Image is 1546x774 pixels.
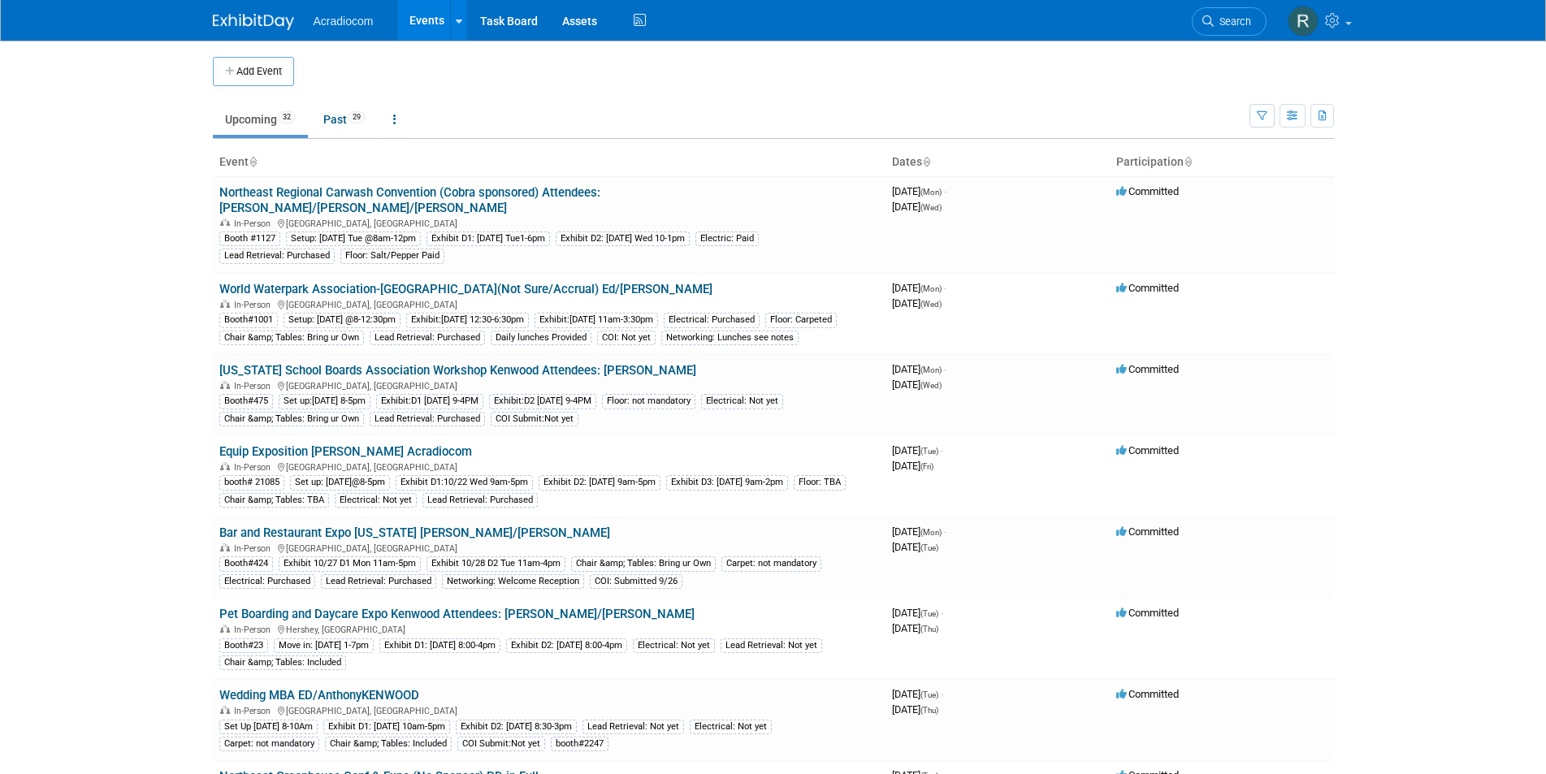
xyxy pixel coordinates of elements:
[920,381,942,390] span: (Wed)
[379,638,500,653] div: Exhibit D1: [DATE] 8:00-4pm
[213,104,308,135] a: Upcoming32
[219,363,696,378] a: [US_STATE] School Boards Association Workshop Kenwood Attendees: [PERSON_NAME]
[491,331,591,345] div: Daily lunches Provided
[220,706,230,714] img: In-Person Event
[219,297,879,310] div: [GEOGRAPHIC_DATA], [GEOGRAPHIC_DATA]
[279,556,421,571] div: Exhibit 10/27 D1 Mon 11am-5pm
[633,638,715,653] div: Electrical: Not yet
[234,625,275,635] span: In-Person
[892,363,946,375] span: [DATE]
[279,394,370,409] div: Set up:[DATE] 8-5pm
[220,381,230,389] img: In-Person Event
[422,493,538,508] div: Lead Retrieval: Purchased
[290,475,390,490] div: Set up: [DATE]@8-5pm
[944,282,946,294] span: -
[892,297,942,309] span: [DATE]
[664,313,760,327] div: Electrical: Purchased
[920,365,942,374] span: (Mon)
[219,313,278,327] div: Booth#1001
[892,688,943,700] span: [DATE]
[219,216,879,229] div: [GEOGRAPHIC_DATA], [GEOGRAPHIC_DATA]
[892,185,946,197] span: [DATE]
[219,185,600,215] a: Northeast Regional Carwash Convention (Cobra sponsored) Attendees: [PERSON_NAME]/[PERSON_NAME]/[P...
[286,231,421,246] div: Setup: [DATE] Tue @8am-12pm
[220,300,230,308] img: In-Person Event
[892,541,938,553] span: [DATE]
[284,313,401,327] div: Setup: [DATE] @8-12:30pm
[1184,155,1192,168] a: Sort by Participation Type
[1110,149,1334,176] th: Participation
[920,528,942,537] span: (Mon)
[590,574,682,589] div: COI: Submitted 9/26
[944,185,946,197] span: -
[396,475,533,490] div: Exhibit D1:10/22 Wed 9am-5pm
[406,313,529,327] div: Exhibit:[DATE] 12:30-6:30pm
[442,574,584,589] div: Networking: Welcome Reception
[427,231,550,246] div: Exhibit D1: [DATE] Tue1-6pm
[491,412,578,426] div: COI Submit:Not yet
[1116,363,1179,375] span: Committed
[219,460,879,473] div: [GEOGRAPHIC_DATA], [GEOGRAPHIC_DATA]
[234,706,275,716] span: In-Person
[249,155,257,168] a: Sort by Event Name
[551,737,608,751] div: booth#2247
[944,363,946,375] span: -
[920,188,942,197] span: (Mon)
[794,475,846,490] div: Floor: TBA
[886,149,1110,176] th: Dates
[535,313,658,327] div: Exhibit:[DATE] 11am-3:30pm
[920,447,938,456] span: (Tue)
[220,462,230,470] img: In-Person Event
[348,111,366,123] span: 29
[1116,688,1179,700] span: Committed
[219,493,329,508] div: Chair &amp; Tables: TBA
[920,625,938,633] span: (Thu)
[219,444,472,459] a: Equip Exposition [PERSON_NAME] Acradiocom
[1214,15,1251,28] span: Search
[219,655,346,670] div: Chair &amp; Tables: Included
[219,525,610,540] a: Bar and Restaurant Expo [US_STATE] [PERSON_NAME]/[PERSON_NAME]
[219,541,879,554] div: [GEOGRAPHIC_DATA], [GEOGRAPHIC_DATA]
[219,378,879,391] div: [GEOGRAPHIC_DATA], [GEOGRAPHIC_DATA]
[314,15,374,28] span: Acradiocom
[666,475,788,490] div: Exhibit D3: [DATE] 9am-2pm
[582,720,684,734] div: Lead Retrieval: Not yet
[219,638,268,653] div: Booth#23
[765,313,837,327] div: Floor: Carpeted
[219,475,284,490] div: booth# 21085
[892,525,946,538] span: [DATE]
[721,638,822,653] div: Lead Retrieval: Not yet
[920,300,942,309] span: (Wed)
[1288,6,1319,37] img: Ronald Tralle
[941,607,943,619] span: -
[219,703,879,716] div: [GEOGRAPHIC_DATA], [GEOGRAPHIC_DATA]
[234,543,275,554] span: In-Person
[892,444,943,456] span: [DATE]
[219,574,315,589] div: Electrical: Purchased
[506,638,627,653] div: Exhibit D2: [DATE] 8:00-4pm
[278,111,296,123] span: 32
[661,331,799,345] div: Networking: Lunches see notes
[213,14,294,30] img: ExhibitDay
[1192,7,1267,36] a: Search
[892,378,942,391] span: [DATE]
[321,574,436,589] div: Lead Retrieval: Purchased
[220,218,230,227] img: In-Person Event
[941,444,943,456] span: -
[219,282,712,296] a: World Waterpark Association-[GEOGRAPHIC_DATA](Not Sure/Accrual) Ed/[PERSON_NAME]
[219,331,364,345] div: Chair &amp; Tables: Bring ur Own
[220,625,230,633] img: In-Person Event
[219,394,273,409] div: Booth#475
[219,249,335,263] div: Lead Retrieval: Purchased
[920,690,938,699] span: (Tue)
[427,556,565,571] div: Exhibit 10/28 D2 Tue 11am-4pm
[234,218,275,229] span: In-Person
[571,556,716,571] div: Chair &amp; Tables: Bring ur Own
[920,609,938,618] span: (Tue)
[690,720,772,734] div: Electrical: Not yet
[219,412,364,426] div: Chair &amp; Tables: Bring ur Own
[1116,607,1179,619] span: Committed
[1116,444,1179,456] span: Committed
[892,703,938,716] span: [DATE]
[892,282,946,294] span: [DATE]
